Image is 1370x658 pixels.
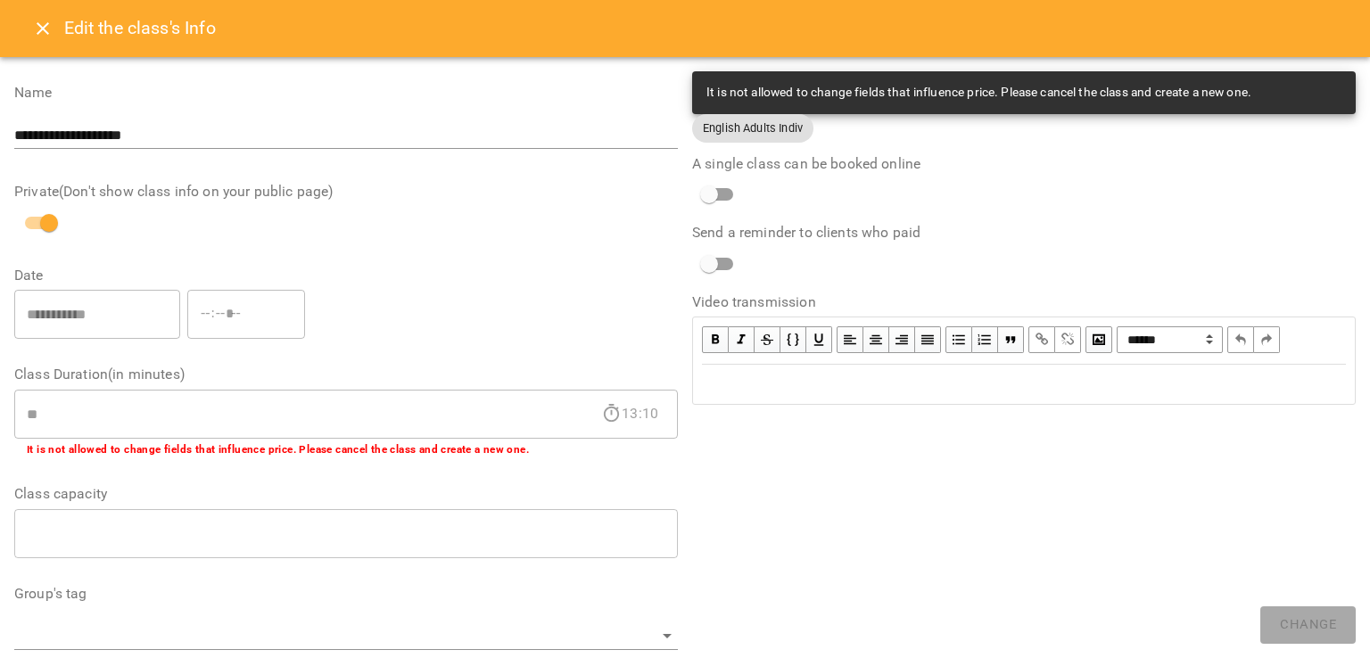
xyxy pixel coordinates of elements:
div: It is not allowed to change fields that influence price. Please cancel the class and create a new... [706,77,1251,109]
button: Align Right [889,326,915,353]
button: Align Center [863,326,889,353]
label: Send a reminder to clients who paid [692,226,1356,240]
div: Edit text [694,366,1354,403]
button: Link [1028,326,1055,353]
label: A single class can be booked online [692,157,1356,171]
button: Image [1085,326,1112,353]
button: Monospace [780,326,806,353]
button: OL [972,326,998,353]
button: Undo [1227,326,1254,353]
label: Group's tag [14,587,678,601]
label: Class capacity [14,487,678,501]
label: Date [14,268,678,283]
h6: Edit the class's Info [64,14,216,42]
button: Redo [1254,326,1280,353]
button: Remove Link [1055,326,1081,353]
label: Name [14,86,678,100]
select: Block type [1117,326,1223,353]
button: Bold [702,326,729,353]
button: Close [21,7,64,50]
button: Blockquote [998,326,1024,353]
b: It is not allowed to change fields that influence price. Please cancel the class and create a new... [27,443,529,456]
button: Align Left [837,326,863,353]
button: Align Justify [915,326,941,353]
label: Video transmission [692,295,1356,309]
span: Normal [1117,326,1223,353]
span: English Adults Indiv [692,119,813,136]
button: Strikethrough [755,326,780,353]
button: Underline [806,326,832,353]
button: Italic [729,326,755,353]
button: UL [945,326,972,353]
label: Class Duration(in minutes) [14,367,678,382]
label: Private(Don't show class info on your public page) [14,185,678,199]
